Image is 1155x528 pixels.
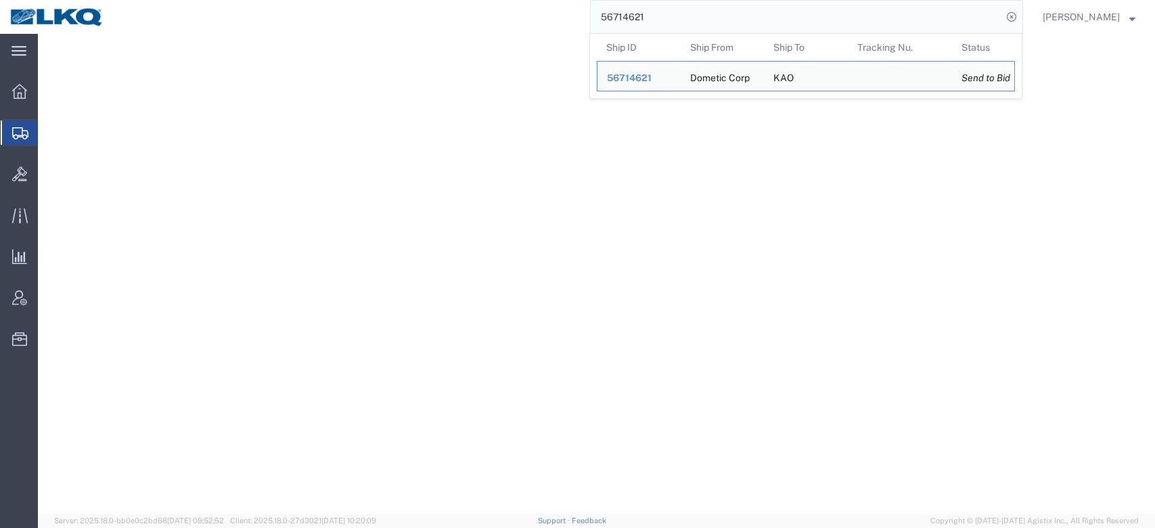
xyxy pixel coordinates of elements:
[230,516,376,525] span: Client: 2025.18.0-27d3021
[597,34,681,61] th: Ship ID
[764,34,848,61] th: Ship To
[167,516,224,525] span: [DATE] 09:52:52
[607,72,652,83] span: 56714621
[54,516,224,525] span: Server: 2025.18.0-bb0e0c2bd68
[848,34,953,61] th: Tracking Nu.
[1042,9,1136,25] button: [PERSON_NAME]
[681,34,765,61] th: Ship From
[9,7,104,27] img: logo
[1043,9,1120,24] span: Matt Harvey
[773,62,794,91] div: KAO
[321,516,376,525] span: [DATE] 10:20:09
[952,34,1015,61] th: Status
[930,515,1139,527] span: Copyright © [DATE]-[DATE] Agistix Inc., All Rights Reserved
[597,34,1022,98] table: Search Results
[961,71,1005,85] div: Send to Bid
[607,71,671,85] div: 56714621
[538,516,572,525] a: Support
[591,1,1002,33] input: Search for shipment number, reference number
[572,516,606,525] a: Feedback
[38,34,1155,514] iframe: FS Legacy Container
[690,62,750,91] div: Dometic Corp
